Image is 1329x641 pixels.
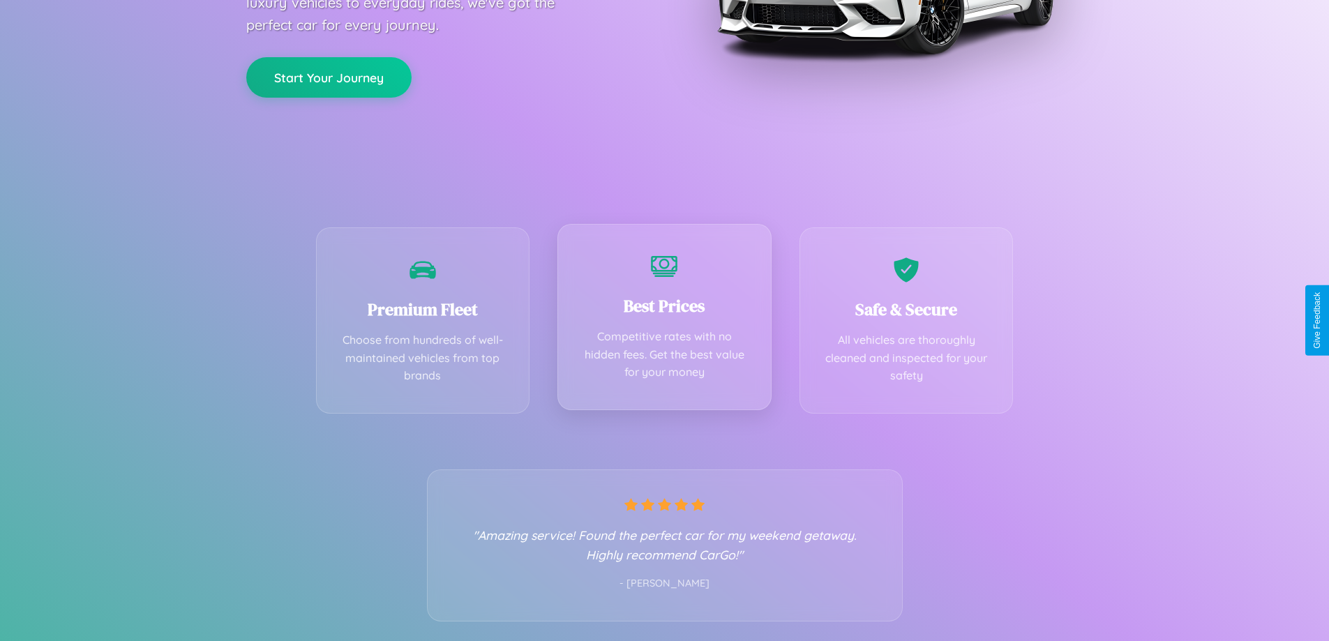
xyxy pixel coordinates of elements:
p: "Amazing service! Found the perfect car for my weekend getaway. Highly recommend CarGo!" [456,525,874,564]
button: Start Your Journey [246,57,412,98]
div: Give Feedback [1312,292,1322,349]
p: Choose from hundreds of well-maintained vehicles from top brands [338,331,509,385]
p: All vehicles are thoroughly cleaned and inspected for your safety [821,331,992,385]
p: - [PERSON_NAME] [456,575,874,593]
h3: Best Prices [579,294,750,317]
p: Competitive rates with no hidden fees. Get the best value for your money [579,328,750,382]
h3: Safe & Secure [821,298,992,321]
h3: Premium Fleet [338,298,509,321]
